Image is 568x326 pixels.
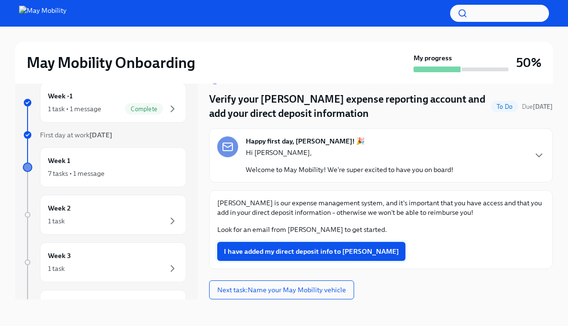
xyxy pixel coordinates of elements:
button: Next task:Name your May Mobility vehicle [209,280,354,299]
a: Week 21 task [23,195,186,235]
h3: 50% [516,54,541,71]
h6: Week 2 [48,203,71,213]
div: 1 task [48,216,65,226]
strong: My progress [414,53,452,63]
span: August 29th, 2025 09:00 [522,102,553,111]
div: 7 tasks • 1 message [48,169,105,178]
span: Next task : Name your May Mobility vehicle [217,285,346,295]
div: 1 task [48,264,65,273]
h6: Week 4 [48,298,71,308]
a: Week 31 task [23,242,186,282]
h6: Week 1 [48,155,70,166]
span: Due [522,103,553,110]
a: Week -11 task • 1 messageComplete [23,83,186,123]
p: Welcome to May Mobility! We're super excited to have you on board! [246,165,453,174]
span: Complete [125,105,163,113]
span: To Do [491,103,518,110]
a: First day at work[DATE] [23,130,186,140]
p: Hi [PERSON_NAME], [246,148,453,157]
h6: Week 3 [48,250,71,261]
span: First day at work [40,131,112,139]
strong: Happy first day, [PERSON_NAME]! 🎉 [246,136,365,146]
strong: [DATE] [89,131,112,139]
div: 1 task • 1 message [48,104,101,114]
span: I have added my direct deposit info to [PERSON_NAME] [224,247,399,256]
img: May Mobility [19,6,67,21]
h6: Week -1 [48,91,73,101]
h2: May Mobility Onboarding [27,53,195,72]
button: I have added my direct deposit info to [PERSON_NAME] [217,242,405,261]
strong: [DATE] [533,103,553,110]
p: Look for an email from [PERSON_NAME] to get started. [217,225,545,234]
a: Week 17 tasks • 1 message [23,147,186,187]
h4: Verify your [PERSON_NAME] expense reporting account and add your direct deposit information [209,92,487,121]
p: [PERSON_NAME] is our expense management system, and it's important that you have access and that ... [217,198,545,217]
